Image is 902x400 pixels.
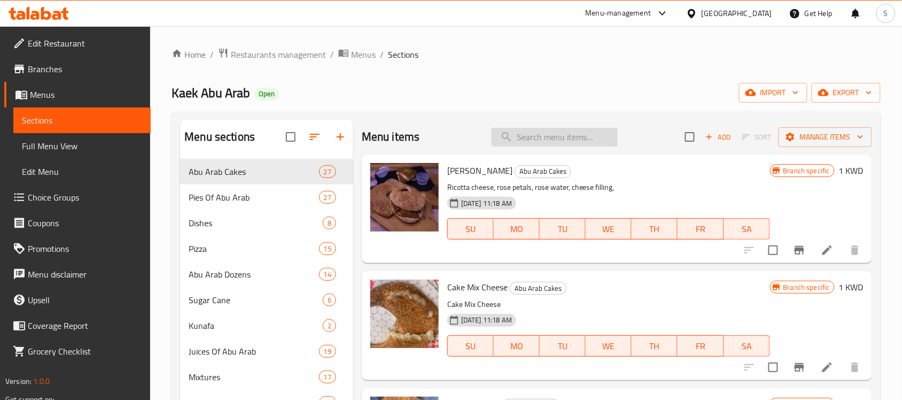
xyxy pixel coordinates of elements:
[320,347,336,357] span: 19
[319,242,336,255] div: items
[338,48,376,61] a: Menus
[180,313,353,339] div: Kunafa2
[180,210,353,236] div: Dishes8
[320,270,336,280] span: 14
[218,48,326,61] a: Restaurants management
[189,191,318,204] span: Pies Of Abu Arab
[702,7,772,19] div: [GEOGRAPHIC_DATA]
[544,221,581,237] span: TU
[180,364,353,390] div: Mixtures17
[842,355,868,380] button: delete
[330,48,334,61] li: /
[636,221,673,237] span: TH
[5,374,32,388] span: Version:
[739,83,807,103] button: import
[370,280,439,348] img: Cake Mix Cheese
[4,82,151,107] a: Menus
[180,339,353,364] div: Juices Of Abu Arab19
[28,268,142,281] span: Menu disclaimer
[704,131,733,143] span: Add
[762,239,784,261] span: Select to update
[748,86,799,99] span: import
[510,282,566,295] span: Abu Arab Cakes
[28,217,142,229] span: Coupons
[447,279,508,295] span: Cake Mix Cheese
[320,193,336,203] span: 27
[254,89,279,98] span: Open
[13,159,151,184] a: Edit Menu
[4,287,151,313] a: Upsell
[515,165,571,178] div: Abu Arab Cakes
[4,210,151,236] a: Coupons
[28,191,142,204] span: Choice Groups
[4,313,151,339] a: Coverage Report
[498,339,535,354] span: MO
[632,218,678,240] button: TH
[701,129,735,145] button: Add
[820,86,872,99] span: export
[540,218,586,240] button: TU
[320,372,336,382] span: 17
[180,184,353,210] div: Pies Of Abu Arab27
[586,7,651,20] div: Menu-management
[180,261,353,287] div: Abu Arab Dozens14
[388,48,418,61] span: Sections
[189,242,318,255] span: Pizza
[210,48,214,61] li: /
[4,56,151,82] a: Branches
[319,345,336,358] div: items
[494,218,540,240] button: MO
[540,335,586,357] button: TU
[319,371,336,383] div: items
[28,294,142,306] span: Upsell
[189,371,318,383] span: Mixtures
[189,294,323,306] span: Sugar Cane
[323,319,336,332] div: items
[544,339,581,354] span: TU
[319,191,336,204] div: items
[590,221,627,237] span: WE
[821,361,834,374] a: Edit menu item
[679,126,701,148] span: Select section
[22,165,142,178] span: Edit Menu
[323,218,336,228] span: 8
[452,221,489,237] span: SU
[4,236,151,261] a: Promotions
[812,83,881,103] button: export
[189,345,318,358] div: Juices Of Abu Arab
[787,355,812,380] button: Branch-specific-item
[279,126,302,148] span: Select all sections
[302,124,328,150] span: Sort sections
[380,48,384,61] li: /
[447,335,494,357] button: SU
[189,268,318,281] div: Abu Arab Dozens
[28,37,142,50] span: Edit Restaurant
[447,163,512,179] span: [PERSON_NAME]
[189,165,318,178] span: Abu Arab Cakes
[636,339,673,354] span: TH
[189,217,323,229] span: Dishes
[457,315,516,325] span: [DATE] 11:18 AM
[447,218,494,240] button: SU
[678,218,724,240] button: FR
[728,221,766,237] span: SA
[586,335,632,357] button: WE
[701,129,735,145] span: Add item
[632,335,678,357] button: TH
[323,321,336,331] span: 2
[779,127,872,147] button: Manage items
[678,335,724,357] button: FR
[323,295,336,305] span: 6
[682,339,719,354] span: FR
[821,244,834,257] a: Edit menu item
[787,130,864,144] span: Manage items
[362,129,420,145] h2: Menu items
[4,184,151,210] a: Choice Groups
[724,218,770,240] button: SA
[779,166,834,176] span: Branch specific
